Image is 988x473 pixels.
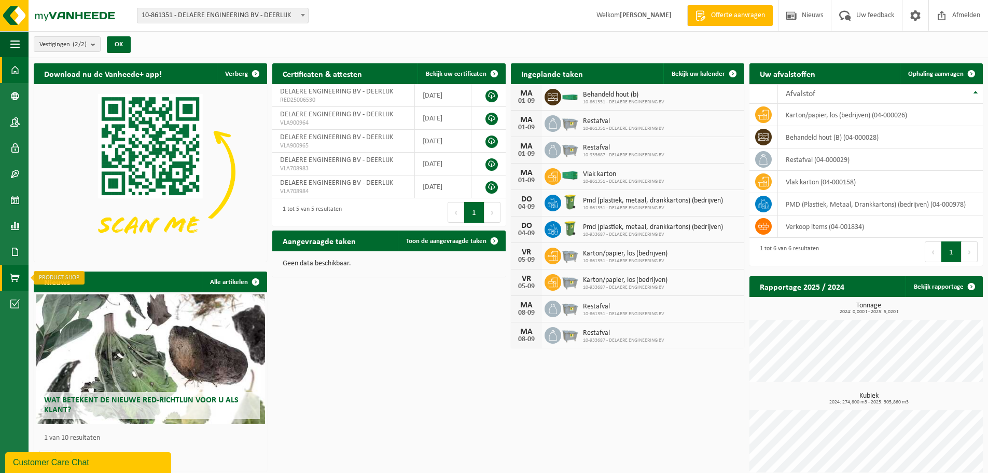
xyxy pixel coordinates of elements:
img: WB-0240-HPE-GN-50 [561,193,579,211]
span: Behandeld hout (b) [583,91,664,99]
div: 05-09 [516,283,537,290]
td: verkoop items (04-001834) [778,215,983,238]
span: 10-861351 - DELAERE ENGINEERING BV [583,179,664,185]
a: Toon de aangevraagde taken [398,231,505,251]
button: Next [484,202,500,223]
span: 10-933687 - DELAERE ENGINEERING BV [583,232,723,238]
img: Download de VHEPlus App [34,84,267,260]
div: MA [516,89,537,98]
h2: Aangevraagde taken [272,231,366,251]
count: (2/2) [73,41,87,48]
span: 10-861351 - DELAERE ENGINEERING BV [583,311,664,317]
div: VR [516,248,537,256]
span: VLA708984 [280,187,407,196]
h2: Nieuws [34,272,80,292]
span: 2024: 0,000 t - 2025: 5,020 t [755,309,983,315]
td: [DATE] [415,153,471,175]
span: 10-861351 - DELAERE ENGINEERING BV [583,99,664,105]
a: Bekijk rapportage [906,276,982,297]
div: MA [516,169,537,177]
h2: Download nu de Vanheede+ app! [34,63,172,84]
button: OK [107,36,131,53]
a: Wat betekent de nieuwe RED-richtlijn voor u als klant? [36,294,265,424]
span: VLA900965 [280,142,407,150]
td: behandeld hout (B) (04-000028) [778,126,983,148]
div: DO [516,195,537,204]
span: Bekijk uw certificaten [426,71,486,77]
span: Karton/papier, los (bedrijven) [583,276,667,285]
button: Vestigingen(2/2) [34,36,101,52]
span: VLA708983 [280,165,407,173]
div: 04-09 [516,204,537,211]
td: restafval (04-000029) [778,148,983,171]
td: PMD (Plastiek, Metaal, Drankkartons) (bedrijven) (04-000978) [778,193,983,215]
img: WB-2500-GAL-GY-01 [561,246,579,264]
div: 1 tot 5 van 5 resultaten [277,201,342,224]
span: 10-933687 - DELAERE ENGINEERING BV [583,152,664,158]
span: Offerte aanvragen [708,10,768,21]
td: [DATE] [415,130,471,153]
h2: Uw afvalstoffen [749,63,826,84]
span: Toon de aangevraagde taken [406,238,486,245]
div: 01-09 [516,98,537,105]
button: 1 [464,202,484,223]
span: DELAERE ENGINEERING BV - DEERLIJK [280,179,393,187]
span: VLA900964 [280,119,407,127]
button: 1 [941,241,962,262]
span: Ophaling aanvragen [908,71,964,77]
div: MA [516,301,537,309]
span: Verberg [225,71,248,77]
button: Previous [448,202,464,223]
div: DO [516,222,537,230]
div: 08-09 [516,336,537,343]
button: Next [962,241,978,262]
iframe: chat widget [5,450,173,473]
span: 10-933687 - DELAERE ENGINEERING BV [583,285,667,291]
div: 04-09 [516,230,537,237]
img: WB-2500-GAL-GY-01 [561,114,579,131]
div: 08-09 [516,309,537,317]
span: 2024: 274,800 m3 - 2025: 305,860 m3 [755,400,983,405]
span: DELAERE ENGINEERING BV - DEERLIJK [280,111,393,118]
div: MA [516,142,537,151]
span: 10-861351 - DELAERE ENGINEERING BV - DEERLIJK [137,8,308,23]
span: Restafval [583,117,664,126]
h2: Ingeplande taken [511,63,593,84]
span: Restafval [583,303,664,311]
span: DELAERE ENGINEERING BV - DEERLIJK [280,156,393,164]
span: Bekijk uw kalender [672,71,725,77]
span: 10-861351 - DELAERE ENGINEERING BV [583,126,664,132]
div: 01-09 [516,177,537,184]
a: Ophaling aanvragen [900,63,982,84]
a: Bekijk uw certificaten [418,63,505,84]
div: 1 tot 6 van 6 resultaten [755,240,819,263]
span: 10-861351 - DELAERE ENGINEERING BV - DEERLIJK [137,8,309,23]
h3: Tonnage [755,302,983,315]
strong: [PERSON_NAME] [620,11,672,19]
h3: Kubiek [755,393,983,405]
span: Afvalstof [786,90,815,98]
td: [DATE] [415,84,471,107]
button: Previous [925,241,941,262]
img: WB-2500-GAL-GY-01 [561,326,579,343]
a: Alle artikelen [202,272,266,292]
span: 10-861351 - DELAERE ENGINEERING BV [583,205,723,211]
span: Restafval [583,329,664,337]
span: Pmd (plastiek, metaal, drankkartons) (bedrijven) [583,197,723,205]
span: DELAERE ENGINEERING BV - DEERLIJK [280,133,393,141]
div: MA [516,116,537,124]
td: karton/papier, los (bedrijven) (04-000026) [778,104,983,126]
img: WB-0240-HPE-GN-50 [561,220,579,237]
img: HK-XC-20-GN-00 [561,91,579,101]
a: Bekijk uw kalender [663,63,743,84]
span: Vestigingen [39,37,87,52]
span: Wat betekent de nieuwe RED-richtlijn voor u als klant? [44,396,239,414]
a: Offerte aanvragen [687,5,773,26]
div: VR [516,275,537,283]
span: 10-861351 - DELAERE ENGINEERING BV [583,258,667,264]
span: DELAERE ENGINEERING BV - DEERLIJK [280,88,393,96]
div: 01-09 [516,124,537,131]
h2: Certificaten & attesten [272,63,372,84]
td: [DATE] [415,175,471,198]
td: vlak karton (04-000158) [778,171,983,193]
